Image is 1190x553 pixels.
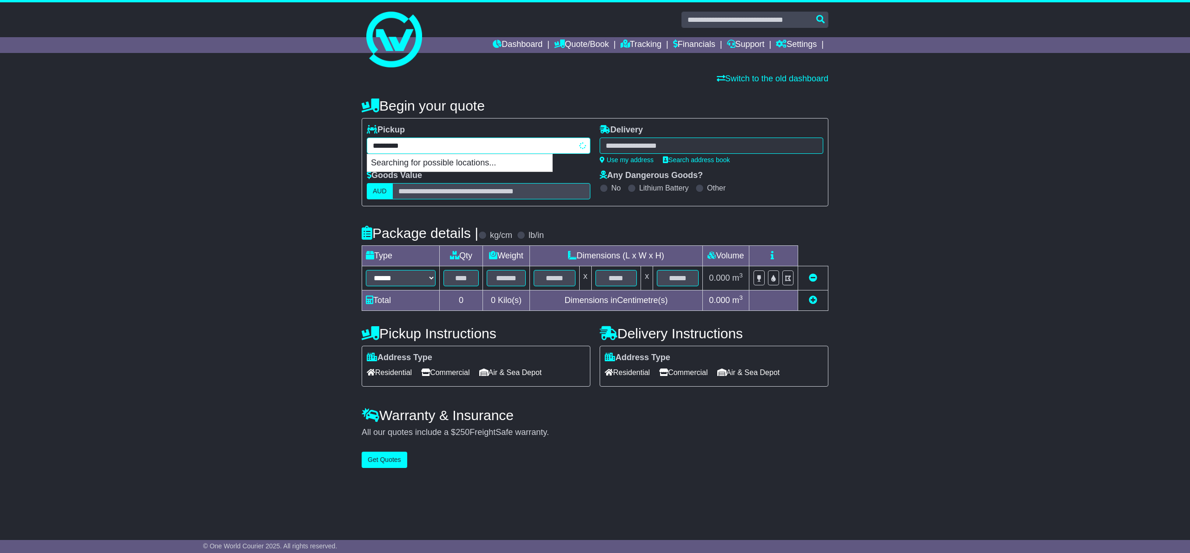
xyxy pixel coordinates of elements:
td: Qty [440,246,483,266]
label: Address Type [367,353,432,363]
td: x [579,266,591,290]
span: Air & Sea Depot [717,365,780,380]
button: Get Quotes [362,452,407,468]
span: 0.000 [709,296,730,305]
span: Air & Sea Depot [479,365,542,380]
td: Total [362,290,440,311]
label: Lithium Battery [639,184,689,192]
label: AUD [367,183,393,199]
span: Commercial [659,365,707,380]
h4: Begin your quote [362,98,828,113]
a: Financials [673,37,715,53]
sup: 3 [739,272,743,279]
label: Any Dangerous Goods? [600,171,703,181]
td: Weight [483,246,530,266]
td: Dimensions (L x W x H) [529,246,702,266]
span: 250 [456,428,469,437]
a: Tracking [621,37,661,53]
td: Volume [702,246,749,266]
a: Switch to the old dashboard [717,74,828,83]
typeahead: Please provide city [367,138,590,154]
a: Search address book [663,156,730,164]
label: Goods Value [367,171,422,181]
td: x [641,266,653,290]
label: Delivery [600,125,643,135]
a: Quote/Book [554,37,609,53]
label: Pickup [367,125,405,135]
td: Kilo(s) [483,290,530,311]
a: Dashboard [493,37,542,53]
a: Add new item [809,296,817,305]
a: Use my address [600,156,654,164]
h4: Delivery Instructions [600,326,828,341]
p: Searching for possible locations... [367,154,552,172]
span: © One World Courier 2025. All rights reserved. [203,542,337,550]
span: 0 [491,296,496,305]
h4: Pickup Instructions [362,326,590,341]
a: Remove this item [809,273,817,283]
td: Dimensions in Centimetre(s) [529,290,702,311]
td: 0 [440,290,483,311]
a: Support [727,37,765,53]
label: lb/in [529,230,544,241]
h4: Package details | [362,225,478,241]
span: Commercial [421,365,469,380]
span: m [732,296,743,305]
sup: 3 [739,294,743,301]
label: Other [707,184,726,192]
span: Residential [367,365,412,380]
h4: Warranty & Insurance [362,408,828,423]
span: Residential [605,365,650,380]
span: m [732,273,743,283]
label: kg/cm [490,230,512,241]
label: Address Type [605,353,670,363]
a: Settings [776,37,817,53]
label: No [611,184,621,192]
div: All our quotes include a $ FreightSafe warranty. [362,428,828,438]
td: Type [362,246,440,266]
span: 0.000 [709,273,730,283]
